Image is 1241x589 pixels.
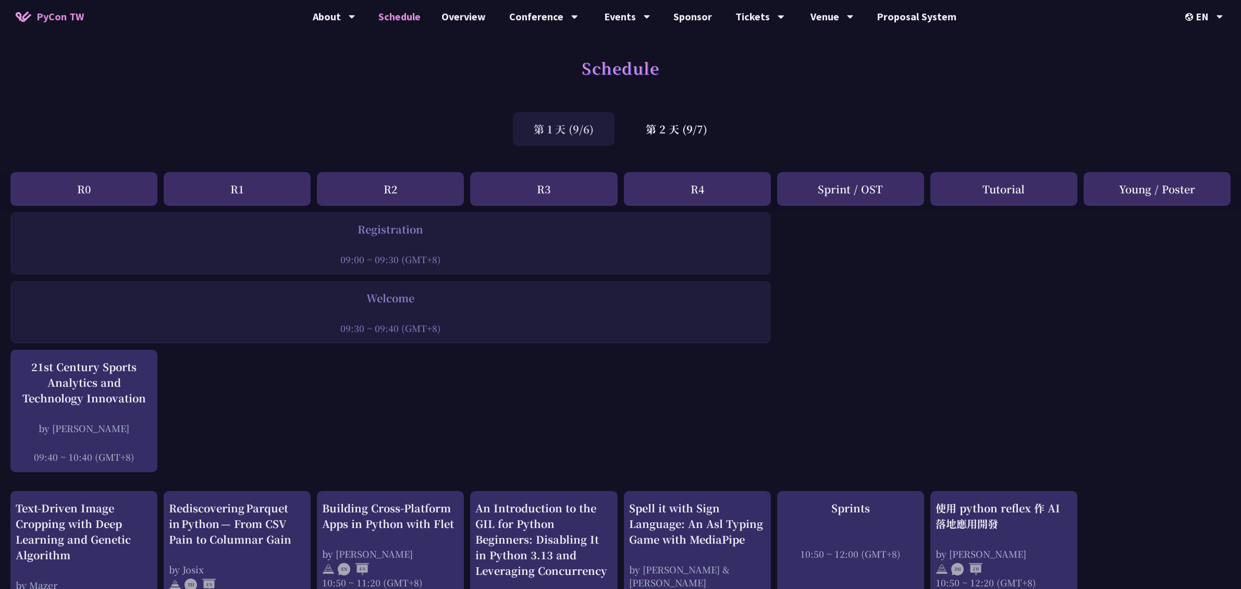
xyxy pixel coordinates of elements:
div: 21st Century Sports Analytics and Technology Innovation [16,359,152,406]
div: Sprints [782,500,919,516]
img: ZHZH.38617ef.svg [951,563,982,575]
div: 第 2 天 (9/7) [625,112,728,146]
div: Spell it with Sign Language: An Asl Typing Game with MediaPipe [629,500,766,547]
div: 09:40 ~ 10:40 (GMT+8) [16,450,152,463]
div: 10:50 ~ 11:20 (GMT+8) [322,576,459,589]
div: Rediscovering Parquet in Python — From CSV Pain to Columnar Gain [169,500,305,547]
div: Welcome [16,290,766,306]
div: 10:50 ~ 12:00 (GMT+8) [782,547,919,560]
div: Building Cross-Platform Apps in Python with Flet [322,500,459,532]
img: Home icon of PyCon TW 2025 [16,11,31,22]
div: by [PERSON_NAME] [322,547,459,560]
a: 21st Century Sports Analytics and Technology Innovation by [PERSON_NAME] 09:40 ~ 10:40 (GMT+8) [16,359,152,463]
div: by [PERSON_NAME] [16,422,152,435]
img: Locale Icon [1185,13,1196,21]
div: An Introduction to the GIL for Python Beginners: Disabling It in Python 3.13 and Leveraging Concu... [475,500,612,579]
div: R2 [317,172,464,206]
div: 09:00 ~ 09:30 (GMT+8) [16,253,766,266]
img: svg+xml;base64,PHN2ZyB4bWxucz0iaHR0cDovL3d3dy53My5vcmcvMjAwMC9zdmciIHdpZHRoPSIyNCIgaGVpZ2h0PSIyNC... [322,563,335,575]
div: Sprint / OST [777,172,924,206]
div: 09:30 ~ 09:40 (GMT+8) [16,322,766,335]
div: R1 [164,172,311,206]
a: PyCon TW [5,4,94,30]
div: 10:50 ~ 12:20 (GMT+8) [936,576,1072,589]
div: R4 [624,172,771,206]
div: Young / Poster [1084,172,1231,206]
div: Tutorial [930,172,1077,206]
div: by [PERSON_NAME] [936,547,1072,560]
div: 第 1 天 (9/6) [513,112,615,146]
div: R3 [470,172,617,206]
div: R0 [10,172,157,206]
img: svg+xml;base64,PHN2ZyB4bWxucz0iaHR0cDovL3d3dy53My5vcmcvMjAwMC9zdmciIHdpZHRoPSIyNCIgaGVpZ2h0PSIyNC... [936,563,948,575]
div: by [PERSON_NAME] & [PERSON_NAME] [629,563,766,589]
div: Text-Driven Image Cropping with Deep Learning and Genetic Algorithm [16,500,152,563]
img: ENEN.5a408d1.svg [338,563,369,575]
span: PyCon TW [36,9,84,24]
div: Registration [16,222,766,237]
div: by Josix [169,563,305,576]
h1: Schedule [582,52,659,83]
div: 使用 python reflex 作 AI 落地應用開發 [936,500,1072,532]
